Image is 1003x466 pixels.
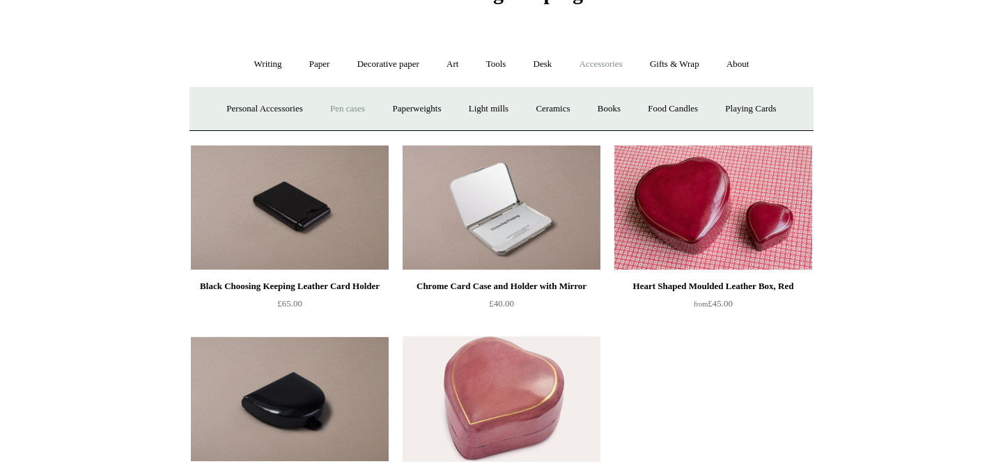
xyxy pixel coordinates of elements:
img: Chrome Card Case and Holder with Mirror [403,145,600,270]
span: £65.00 [277,298,302,309]
img: Heart Shaped Moulded Leather Box, Red [614,145,812,270]
div: Black Choosing Keeping Leather Card Holder [194,278,385,295]
a: Black Choosing Keeping Leather Card Holder £65.00 [191,278,389,335]
a: Gifts & Wrap [637,46,712,83]
a: Chrome Card Case and Holder with Mirror £40.00 [403,278,600,335]
span: from [694,300,708,308]
a: Heart Shaped Moulded Leather Box, Small Pink Heart Shaped Moulded Leather Box, Small Pink [403,336,600,462]
a: Paperweights [380,91,453,127]
span: £40.00 [489,298,514,309]
a: Personal Accessories [214,91,315,127]
a: Food Candles [635,91,710,127]
a: Pen cases [318,91,378,127]
a: Black Choosing Keeping Leather Card Holder Black Choosing Keeping Leather Card Holder [191,145,389,270]
a: Ceramics [523,91,582,127]
a: Writing [242,46,295,83]
img: Black Choosing Keeping Leather Coin Purse [191,336,389,462]
div: Heart Shaped Moulded Leather Box, Red [618,278,809,295]
a: Desk [521,46,565,83]
a: Decorative paper [345,46,432,83]
a: Paper [297,46,343,83]
a: Chrome Card Case and Holder with Mirror Chrome Card Case and Holder with Mirror [403,145,600,270]
a: Heart Shaped Moulded Leather Box, Red Heart Shaped Moulded Leather Box, Red [614,145,812,270]
div: Chrome Card Case and Holder with Mirror [406,278,597,295]
a: Black Choosing Keeping Leather Coin Purse Black Choosing Keeping Leather Coin Purse [191,336,389,462]
a: Books [585,91,633,127]
a: Heart Shaped Moulded Leather Box, Red from£45.00 [614,278,812,335]
a: Light mills [456,91,521,127]
a: Art [434,46,471,83]
a: Tools [474,46,519,83]
img: Black Choosing Keeping Leather Card Holder [191,145,389,270]
img: Heart Shaped Moulded Leather Box, Small Pink [403,336,600,462]
a: About [714,46,762,83]
a: Playing Cards [713,91,788,127]
a: Accessories [567,46,635,83]
span: £45.00 [694,298,733,309]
